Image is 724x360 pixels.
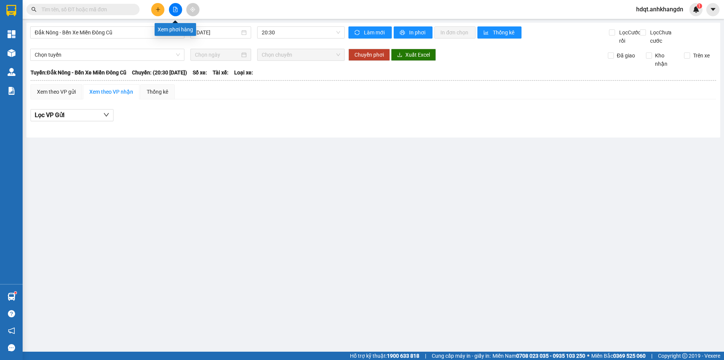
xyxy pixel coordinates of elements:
[147,88,168,96] div: Thống kê
[394,26,433,39] button: printerIn phơi
[8,87,15,95] img: solution-icon
[195,28,240,37] input: 14/10/2025
[516,353,585,359] strong: 0708 023 035 - 0935 103 250
[591,352,646,360] span: Miền Bắc
[8,49,15,57] img: warehouse-icon
[630,5,689,14] span: hdqt.anhkhangdn
[8,30,15,38] img: dashboard-icon
[697,3,702,9] sup: 1
[262,49,340,60] span: Chọn chuyến
[41,5,130,14] input: Tìm tên, số ĐT hoặc mã đơn
[151,3,164,16] button: plus
[6,5,16,16] img: logo-vxr
[8,293,15,301] img: warehouse-icon
[35,110,64,120] span: Lọc VP Gửi
[587,354,589,357] span: ⚪️
[37,88,76,96] div: Xem theo VP gửi
[31,70,126,76] b: Tuyến: Đắk Nông - Bến Xe Miền Đông Cũ
[190,7,195,12] span: aim
[213,68,229,77] span: Tài xế:
[169,3,182,16] button: file-add
[195,51,240,59] input: Chọn ngày
[434,26,476,39] button: In đơn chọn
[693,6,699,13] img: icon-new-feature
[350,352,419,360] span: Hỗ trợ kỹ thuật:
[698,3,701,9] span: 1
[89,88,133,96] div: Xem theo VP nhận
[425,352,426,360] span: |
[387,353,419,359] strong: 1900 633 818
[710,6,716,13] span: caret-down
[493,28,515,37] span: Thống kê
[613,353,646,359] strong: 0369 525 060
[132,68,187,77] span: Chuyến: (20:30 [DATE])
[35,49,180,60] span: Chọn tuyến
[193,68,207,77] span: Số xe:
[31,109,114,121] button: Lọc VP Gửi
[706,3,719,16] button: caret-down
[14,292,17,294] sup: 1
[409,28,426,37] span: In phơi
[348,49,390,61] button: Chuyển phơi
[483,30,490,36] span: bar-chart
[8,68,15,76] img: warehouse-icon
[391,49,436,61] button: downloadXuất Excel
[186,3,199,16] button: aim
[155,7,161,12] span: plus
[8,310,15,317] span: question-circle
[616,28,642,45] span: Lọc Cước rồi
[690,51,713,60] span: Trên xe
[647,28,686,45] span: Lọc Chưa cước
[364,28,386,37] span: Làm mới
[173,7,178,12] span: file-add
[652,51,678,68] span: Kho nhận
[354,30,361,36] span: sync
[348,26,392,39] button: syncLàm mới
[432,352,491,360] span: Cung cấp máy in - giấy in:
[234,68,253,77] span: Loại xe:
[35,27,180,38] span: Đắk Nông - Bến Xe Miền Đông Cũ
[682,353,687,358] span: copyright
[492,352,585,360] span: Miền Nam
[8,344,15,351] span: message
[8,327,15,334] span: notification
[651,352,652,360] span: |
[477,26,522,39] button: bar-chartThống kê
[103,112,109,118] span: down
[31,7,37,12] span: search
[155,23,196,36] div: Xem phơi hàng
[262,27,340,38] span: 20:30
[614,51,638,60] span: Đã giao
[400,30,406,36] span: printer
